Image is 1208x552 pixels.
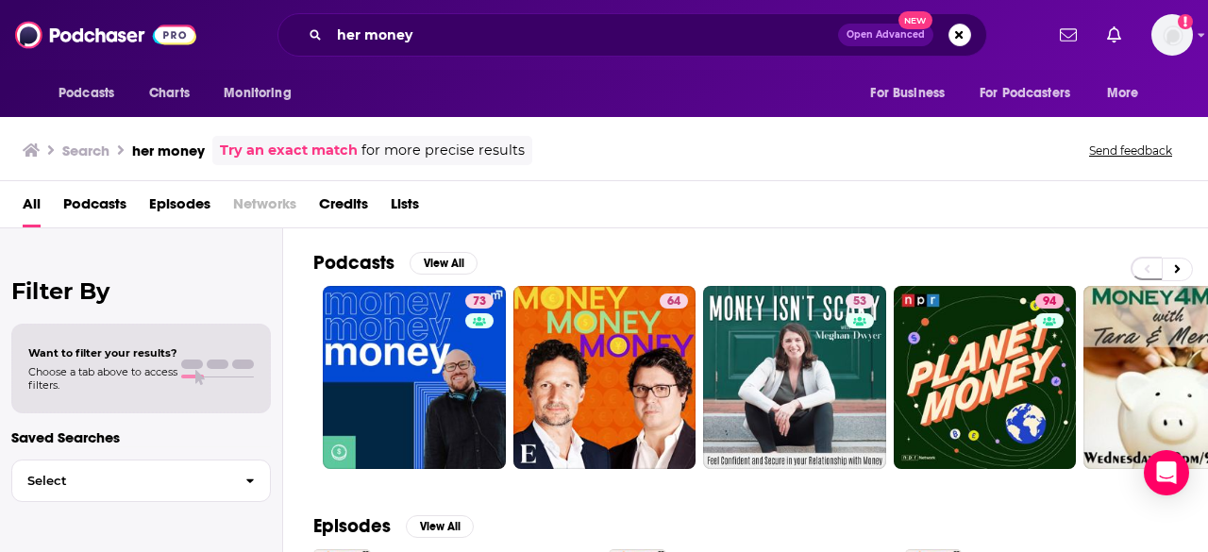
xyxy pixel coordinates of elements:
[361,140,525,161] span: for more precise results
[313,514,474,538] a: EpisodesView All
[11,277,271,305] h2: Filter By
[1151,14,1193,56] button: Show profile menu
[846,293,874,309] a: 53
[857,75,968,111] button: open menu
[406,515,474,538] button: View All
[410,252,478,275] button: View All
[15,17,196,53] img: Podchaser - Follow, Share and Rate Podcasts
[898,11,932,29] span: New
[59,80,114,107] span: Podcasts
[11,428,271,446] p: Saved Searches
[63,189,126,227] a: Podcasts
[703,286,886,469] a: 53
[313,251,478,275] a: PodcastsView All
[838,24,933,46] button: Open AdvancedNew
[667,293,680,311] span: 64
[224,80,291,107] span: Monitoring
[1144,450,1189,495] div: Open Intercom Messenger
[473,293,486,311] span: 73
[660,293,688,309] a: 64
[513,286,696,469] a: 64
[277,13,987,57] div: Search podcasts, credits, & more...
[1043,293,1056,311] span: 94
[1151,14,1193,56] img: User Profile
[319,189,368,227] a: Credits
[323,286,506,469] a: 73
[62,142,109,159] h3: Search
[1083,142,1178,159] button: Send feedback
[12,475,230,487] span: Select
[149,80,190,107] span: Charts
[894,286,1077,469] a: 94
[23,189,41,227] a: All
[329,20,838,50] input: Search podcasts, credits, & more...
[149,189,210,227] a: Episodes
[313,514,391,538] h2: Episodes
[313,251,394,275] h2: Podcasts
[28,346,177,360] span: Want to filter your results?
[1035,293,1064,309] a: 94
[980,80,1070,107] span: For Podcasters
[853,293,866,311] span: 53
[870,80,945,107] span: For Business
[210,75,315,111] button: open menu
[391,189,419,227] a: Lists
[1107,80,1139,107] span: More
[233,189,296,227] span: Networks
[45,75,139,111] button: open menu
[28,365,177,392] span: Choose a tab above to access filters.
[137,75,201,111] a: Charts
[1178,14,1193,29] svg: Add a profile image
[220,140,358,161] a: Try an exact match
[847,30,925,40] span: Open Advanced
[967,75,1098,111] button: open menu
[132,142,205,159] h3: her money
[11,460,271,502] button: Select
[1099,19,1129,51] a: Show notifications dropdown
[1052,19,1084,51] a: Show notifications dropdown
[465,293,494,309] a: 73
[1151,14,1193,56] span: Logged in as emilyjherman
[1094,75,1163,111] button: open menu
